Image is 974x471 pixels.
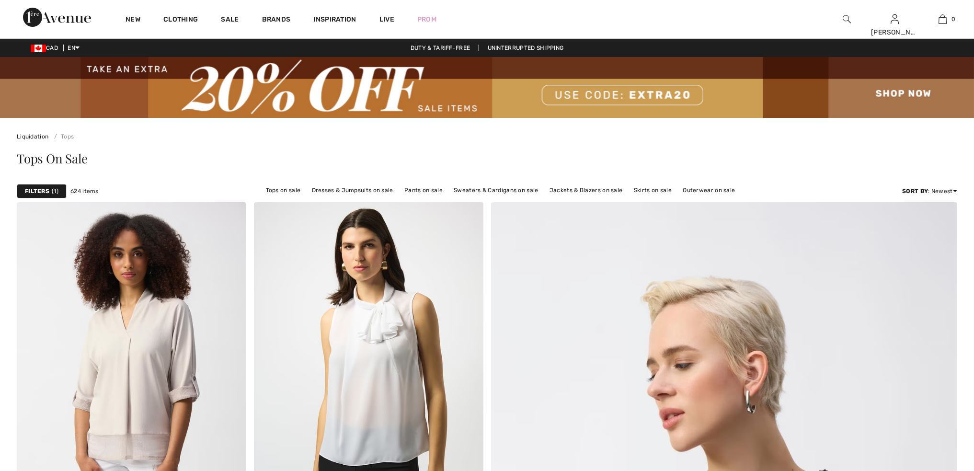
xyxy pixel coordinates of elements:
[261,184,306,196] a: Tops on sale
[25,187,49,195] strong: Filters
[400,184,447,196] a: Pants on sale
[262,15,291,25] a: Brands
[379,14,394,24] a: Live
[31,45,62,51] span: CAD
[902,187,957,195] div: : Newest
[678,184,740,196] a: Outerwear on sale
[307,184,398,196] a: Dresses & Jumpsuits on sale
[163,15,198,25] a: Clothing
[939,13,947,25] img: My Bag
[52,187,58,195] span: 1
[126,15,140,25] a: New
[871,27,918,37] div: [PERSON_NAME]
[629,184,676,196] a: Skirts on sale
[313,15,356,25] span: Inspiration
[919,13,966,25] a: 0
[891,14,899,23] a: Sign In
[31,45,46,52] img: Canadian Dollar
[221,15,239,25] a: Sale
[902,188,928,195] strong: Sort By
[843,13,851,25] img: search the website
[545,184,628,196] a: Jackets & Blazers on sale
[17,133,48,140] a: Liquidation
[891,13,899,25] img: My Info
[417,14,436,24] a: Prom
[50,133,74,140] a: Tops
[68,45,80,51] span: EN
[70,187,99,195] span: 624 items
[23,8,91,27] img: 1ère Avenue
[17,150,87,167] span: Tops On Sale
[449,184,543,196] a: Sweaters & Cardigans on sale
[951,15,955,23] span: 0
